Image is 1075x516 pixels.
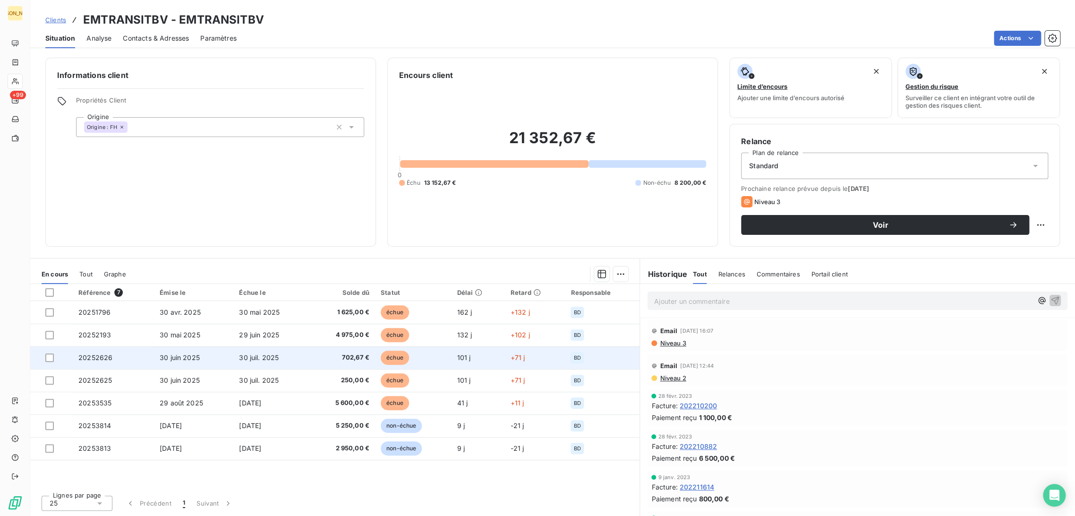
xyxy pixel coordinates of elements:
div: Retard [511,289,560,296]
span: 30 mai 2025 [239,308,280,316]
span: 13 152,67 € [424,179,456,187]
span: Facture : [651,401,677,411]
span: Prochaine relance prévue depuis le [741,185,1048,192]
span: BD [573,446,580,451]
button: Suivant [191,493,239,513]
span: BD [573,355,580,361]
button: Voir [741,215,1029,235]
span: 702,67 € [315,353,369,362]
span: 20251796 [78,308,111,316]
span: 29 juin 2025 [239,331,279,339]
button: Actions [994,31,1041,46]
span: Ajouter une limite d’encours autorisé [737,94,845,102]
span: 8 200,00 € [674,179,707,187]
div: Émise le [160,289,228,296]
span: [DATE] 12:44 [680,363,714,369]
span: +71 j [511,353,525,361]
span: BD [573,400,580,406]
span: 9 j [457,444,465,452]
span: Commentaires [757,270,800,278]
span: 20252626 [78,353,112,361]
span: En cours [42,270,68,278]
span: échue [381,305,409,319]
span: 30 juil. 2025 [239,353,279,361]
span: Niveau 2 [659,374,686,382]
span: Facture : [651,482,677,492]
div: Statut [381,289,446,296]
span: non-échue [381,441,422,456]
span: [DATE] [239,399,261,407]
h6: Relance [741,136,1048,147]
span: Niveau 3 [754,198,780,206]
span: [DATE] [160,421,182,430]
span: 41 j [457,399,468,407]
button: Gestion du risqueSurveiller ce client en intégrant votre outil de gestion des risques client. [897,58,1060,118]
div: Délai [457,289,499,296]
span: 30 avr. 2025 [160,308,201,316]
span: 1 625,00 € [315,308,369,317]
span: 25 [50,499,58,508]
span: 9 j [457,421,465,430]
div: Solde dû [315,289,369,296]
span: Échu [407,179,420,187]
span: 28 févr. 2023 [658,393,692,399]
span: échue [381,328,409,342]
h2: 21 352,67 € [399,129,706,157]
span: Email [660,327,677,335]
div: Échue le [239,289,303,296]
span: 30 juin 2025 [160,353,200,361]
span: Paiement reçu [651,453,697,463]
span: +99 [10,91,26,99]
span: Origine : FH [87,124,117,130]
span: BD [573,332,580,338]
span: 5 600,00 € [315,398,369,408]
h6: Informations client [57,69,364,81]
span: échue [381,351,409,365]
span: Paramètres [200,34,237,43]
span: 1 100,00 € [699,413,732,422]
span: 20253813 [78,444,111,452]
span: 29 août 2025 [160,399,203,407]
span: Clients [45,16,66,24]
span: échue [381,373,409,387]
span: [DATE] [160,444,182,452]
span: [DATE] 16:07 [680,328,713,334]
span: 30 juil. 2025 [239,376,279,384]
span: 101 j [457,376,471,384]
button: 1 [177,493,191,513]
span: 30 juin 2025 [160,376,200,384]
span: +132 j [511,308,530,316]
span: Non-échu [643,179,670,187]
span: 132 j [457,331,472,339]
span: 28 févr. 2023 [658,434,692,439]
span: +71 j [511,376,525,384]
span: 162 j [457,308,472,316]
span: Situation [45,34,75,43]
span: Tout [693,270,707,278]
span: 202210200 [680,401,717,411]
span: Analyse [86,34,111,43]
span: Facture : [651,441,677,451]
span: 250,00 € [315,376,369,385]
button: Précédent [120,493,177,513]
span: Propriétés Client [76,96,364,110]
span: 202210882 [680,441,717,451]
span: 20252193 [78,331,111,339]
h6: Historique [640,268,687,280]
span: -21 j [511,444,524,452]
h6: Encours client [399,69,453,81]
span: 101 j [457,353,471,361]
span: +102 j [511,331,530,339]
span: Tout [79,270,93,278]
span: 0 [398,171,401,179]
span: Contacts & Adresses [123,34,189,43]
span: BD [573,378,580,383]
span: +11 j [511,399,524,407]
span: Niveau 3 [659,339,686,347]
img: Logo LeanPay [8,495,23,510]
span: Portail client [811,270,847,278]
span: 2 950,00 € [315,444,369,453]
span: 20252625 [78,376,112,384]
span: Email [660,362,677,370]
span: 4 975,00 € [315,330,369,340]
